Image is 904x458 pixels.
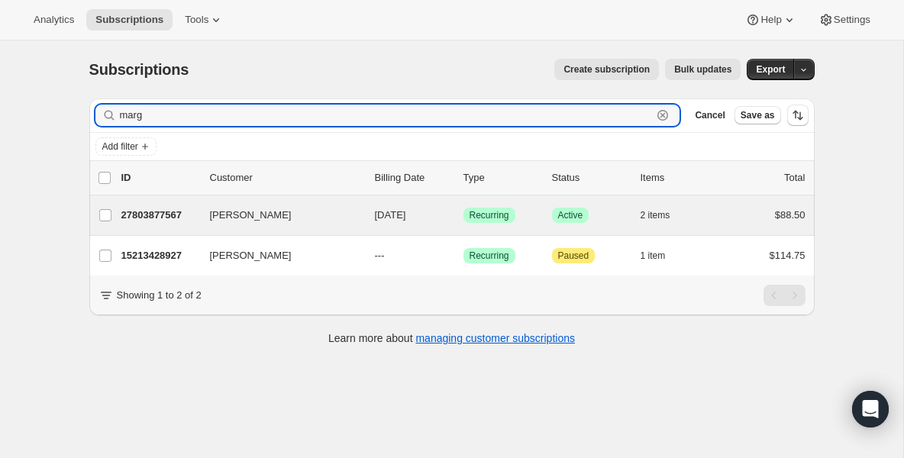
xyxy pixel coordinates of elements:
[787,105,809,126] button: Sort the results
[185,14,208,26] span: Tools
[852,391,889,427] div: Open Intercom Messenger
[470,209,509,221] span: Recurring
[34,14,74,26] span: Analytics
[210,248,292,263] span: [PERSON_NAME]
[121,205,806,226] div: 27803877567[PERSON_NAME][DATE]SuccessRecurringSuccessActive2 items$88.50
[558,250,589,262] span: Paused
[747,59,794,80] button: Export
[89,61,189,78] span: Subscriptions
[121,170,806,185] div: IDCustomerBilling DateTypeStatusItemsTotal
[641,209,670,221] span: 2 items
[375,170,451,185] p: Billing Date
[121,245,806,266] div: 15213428927[PERSON_NAME]---SuccessRecurringAttentionPaused1 item$114.75
[764,285,806,306] nav: Pagination
[95,14,163,26] span: Subscriptions
[641,170,717,185] div: Items
[674,63,731,76] span: Bulk updates
[201,203,354,227] button: [PERSON_NAME]
[641,250,666,262] span: 1 item
[695,109,725,121] span: Cancel
[756,63,785,76] span: Export
[741,109,775,121] span: Save as
[760,14,781,26] span: Help
[689,106,731,124] button: Cancel
[558,209,583,221] span: Active
[655,108,670,123] button: Clear
[24,9,83,31] button: Analytics
[470,250,509,262] span: Recurring
[121,248,198,263] p: 15213428927
[102,140,138,153] span: Add filter
[375,209,406,221] span: [DATE]
[201,244,354,268] button: [PERSON_NAME]
[775,209,806,221] span: $88.50
[176,9,233,31] button: Tools
[463,170,540,185] div: Type
[554,59,659,80] button: Create subscription
[375,250,385,261] span: ---
[120,105,653,126] input: Filter subscribers
[552,170,628,185] p: Status
[328,331,575,346] p: Learn more about
[121,170,198,185] p: ID
[834,14,870,26] span: Settings
[641,205,687,226] button: 2 items
[809,9,880,31] button: Settings
[736,9,806,31] button: Help
[415,332,575,344] a: managing customer subscriptions
[641,245,683,266] button: 1 item
[117,288,202,303] p: Showing 1 to 2 of 2
[770,250,806,261] span: $114.75
[121,208,198,223] p: 27803877567
[665,59,741,80] button: Bulk updates
[563,63,650,76] span: Create subscription
[210,170,363,185] p: Customer
[86,9,173,31] button: Subscriptions
[210,208,292,223] span: [PERSON_NAME]
[784,170,805,185] p: Total
[734,106,781,124] button: Save as
[95,137,157,156] button: Add filter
